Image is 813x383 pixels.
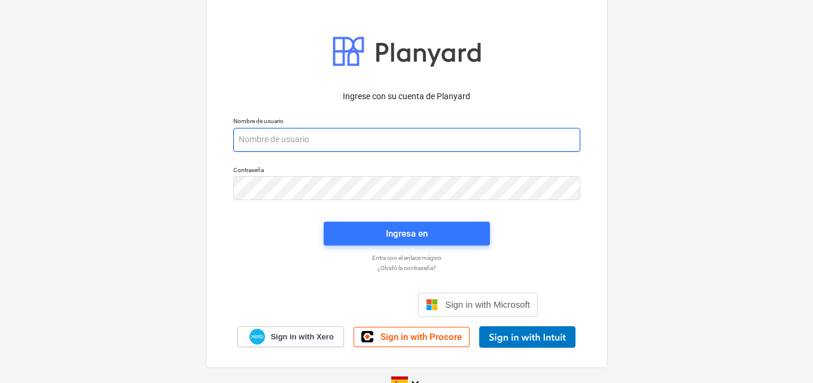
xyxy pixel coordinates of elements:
div: Widget de chat [753,326,813,383]
span: Sign in with Xero [270,332,333,342]
a: ¿Olvidó la contraseña? [227,264,586,272]
div: Ingresa en [386,226,428,241]
a: Entra con el enlace mágico [227,254,586,262]
a: Sign in with Procore [354,327,470,347]
iframe: Botón Iniciar sesión con Google [269,292,415,318]
p: Nombre de usuario [233,117,580,127]
p: Ingrese con su cuenta de Planyard [233,90,580,103]
input: Nombre de usuario [233,128,580,152]
button: Ingresa en [324,222,490,246]
iframe: Chat Widget [753,326,813,383]
p: Contraseña [233,166,580,176]
img: Xero logo [249,329,265,345]
span: Sign in with Procore [380,332,462,342]
span: Sign in with Microsoft [445,299,530,310]
img: Microsoft logo [426,299,438,311]
a: Sign in with Xero [237,326,344,347]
